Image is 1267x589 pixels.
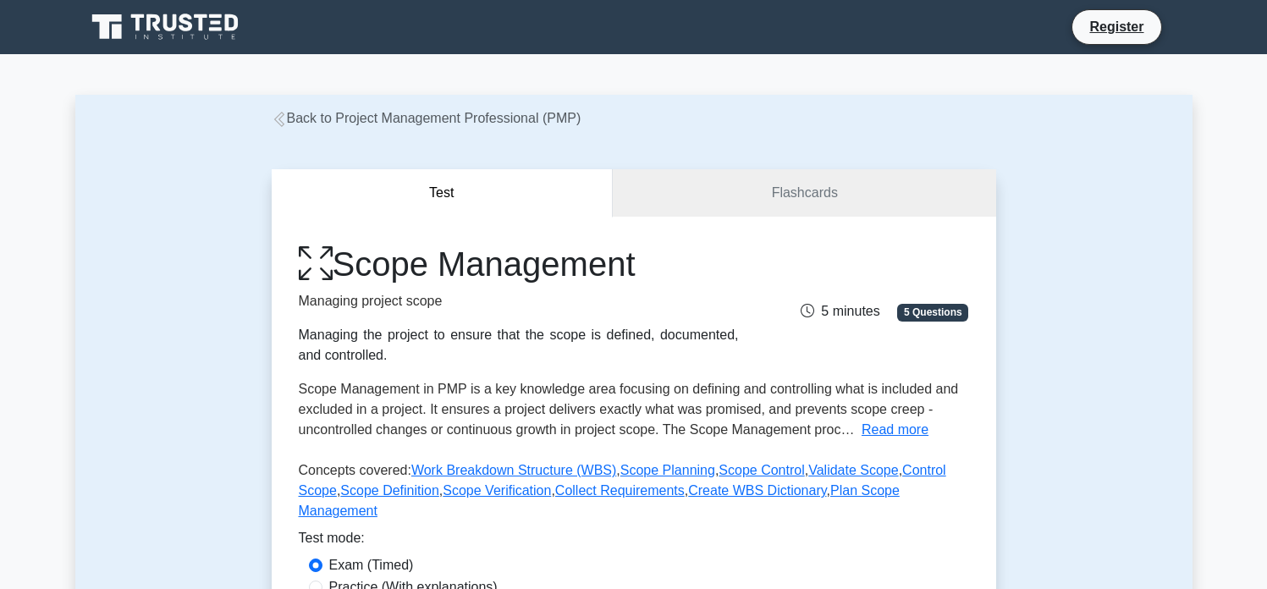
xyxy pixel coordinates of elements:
h1: Scope Management [299,244,739,284]
a: Validate Scope [808,463,898,477]
a: Plan Scope Management [299,483,900,518]
a: Scope Planning [620,463,715,477]
a: Register [1079,16,1154,37]
div: Managing the project to ensure that the scope is defined, documented, and controlled. [299,325,739,366]
p: Concepts covered: , , , , , , , , , [299,460,969,528]
a: Scope Definition [340,483,439,498]
a: Work Breakdown Structure (WBS) [411,463,616,477]
a: Flashcards [613,169,995,217]
div: Test mode: [299,528,969,555]
button: Test [272,169,614,217]
a: Create WBS Dictionary [688,483,826,498]
span: Scope Management in PMP is a key knowledge area focusing on defining and controlling what is incl... [299,382,959,437]
button: Read more [862,420,928,440]
a: Back to Project Management Professional (PMP) [272,111,581,125]
span: 5 Questions [897,304,968,321]
span: 5 minutes [801,304,879,318]
a: Scope Control [719,463,804,477]
a: Scope Verification [443,483,551,498]
label: Exam (Timed) [329,555,414,575]
p: Managing project scope [299,291,739,311]
a: Collect Requirements [555,483,685,498]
